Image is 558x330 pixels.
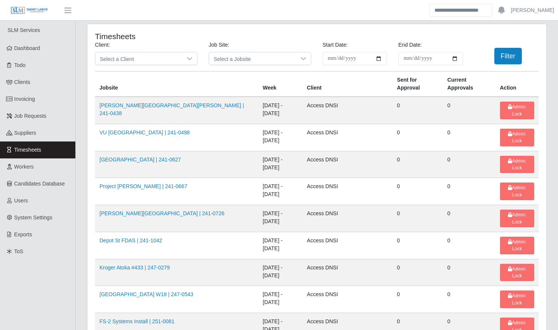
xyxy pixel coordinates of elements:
[500,264,534,281] button: Admin: Lock
[393,71,443,97] th: Sent for Approval
[14,231,32,237] span: Exports
[508,185,526,197] span: Admin: Lock
[209,52,296,65] span: Select a Jobsite
[95,32,273,41] h4: Timesheets
[393,232,443,259] td: 0
[500,156,534,173] button: Admin: Lock
[14,130,36,136] span: Suppliers
[303,97,393,124] td: Access DNSI
[393,178,443,205] td: 0
[209,41,229,49] label: Job Site:
[99,237,162,243] a: Depot St FDAS | 241-1042
[393,97,443,124] td: 0
[258,178,302,205] td: [DATE] - [DATE]
[258,97,302,124] td: [DATE] - [DATE]
[443,71,495,97] th: Current Approvals
[393,286,443,313] td: 0
[95,71,258,97] th: Jobsite
[14,45,40,51] span: Dashboard
[508,293,526,305] span: Admin: Lock
[443,286,495,313] td: 0
[258,71,302,97] th: Week
[14,79,31,85] span: Clients
[303,178,393,205] td: Access DNSI
[495,71,539,97] th: Action
[303,232,393,259] td: Access DNSI
[99,318,174,324] a: FS-2 Systems Install | 251-0081
[508,212,526,224] span: Admin: Lock
[443,205,495,232] td: 0
[95,52,182,65] span: Select a Client
[14,198,28,204] span: Users
[99,210,224,216] a: [PERSON_NAME][GEOGRAPHIC_DATA] | 241-0726
[443,259,495,286] td: 0
[303,124,393,151] td: Access DNSI
[443,97,495,124] td: 0
[14,181,65,187] span: Candidates Database
[430,4,492,17] input: Search
[398,41,422,49] label: End Date:
[99,129,190,135] a: VU [GEOGRAPHIC_DATA] | 241-0498
[443,178,495,205] td: 0
[258,259,302,286] td: [DATE] - [DATE]
[494,48,522,64] button: Filter
[508,158,526,170] span: Admin: Lock
[303,71,393,97] th: Client
[393,259,443,286] td: 0
[303,286,393,313] td: Access DNSI
[258,124,302,151] td: [DATE] - [DATE]
[443,151,495,178] td: 0
[8,27,40,33] span: SLM Services
[258,205,302,232] td: [DATE] - [DATE]
[500,129,534,146] button: Admin: Lock
[443,232,495,259] td: 0
[500,102,534,119] button: Admin: Lock
[14,113,47,119] span: Job Requests
[508,266,526,278] span: Admin: Lock
[11,6,48,15] img: SLM Logo
[14,62,26,68] span: Todo
[303,259,393,286] td: Access DNSI
[258,151,302,178] td: [DATE] - [DATE]
[393,124,443,151] td: 0
[303,205,393,232] td: Access DNSI
[99,183,187,189] a: Project [PERSON_NAME] | 241-0667
[508,239,526,251] span: Admin: Lock
[14,164,34,170] span: Workers
[258,232,302,259] td: [DATE] - [DATE]
[511,6,554,14] a: [PERSON_NAME]
[500,237,534,254] button: Admin: Lock
[500,210,534,227] button: Admin: Lock
[303,151,393,178] td: Access DNSI
[14,96,35,102] span: Invoicing
[14,248,23,254] span: ToS
[258,286,302,313] td: [DATE] - [DATE]
[508,104,526,116] span: Admin: Lock
[99,157,181,163] a: [GEOGRAPHIC_DATA] | 241-0627
[99,291,193,297] a: [GEOGRAPHIC_DATA] W18 | 247-0543
[95,41,110,49] label: Client:
[323,41,348,49] label: Start Date:
[393,151,443,178] td: 0
[99,265,170,271] a: Kroger Atoka #433 | 247-0279
[500,290,534,308] button: Admin: Lock
[99,102,244,116] a: [PERSON_NAME][GEOGRAPHIC_DATA][PERSON_NAME] | 241-0438
[14,147,41,153] span: Timesheets
[500,182,534,200] button: Admin: Lock
[393,205,443,232] td: 0
[14,214,52,221] span: System Settings
[443,124,495,151] td: 0
[508,131,526,143] span: Admin: Lock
